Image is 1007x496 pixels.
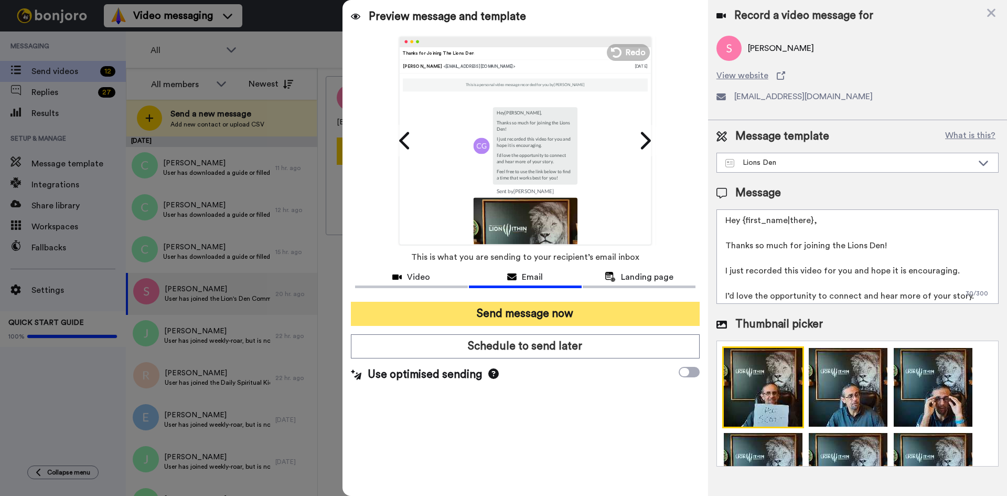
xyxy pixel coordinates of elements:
[497,152,573,165] p: I’d love the opportunity to connect and hear more of your story.
[368,367,482,383] span: Use optimised sending
[351,334,700,358] button: Schedule to send later
[942,129,999,144] button: What is this?
[716,69,768,82] span: View website
[466,82,585,88] p: This is a personal video message recorded for you by [PERSON_NAME]
[473,138,489,154] img: cg.png
[716,69,999,82] a: View website
[735,316,823,332] span: Thumbnail picker
[497,110,573,116] p: Hey [PERSON_NAME] ,
[807,346,889,428] img: 2Q==
[716,209,999,304] textarea: Hey {first_name|there}, Thanks so much for joining the Lions Den! I just recorded this video for ...
[722,346,804,428] img: 9k=
[411,246,639,269] span: This is what you are sending to your recipient’s email inbox
[403,63,635,69] div: [PERSON_NAME]
[473,184,577,197] td: Sent by [PERSON_NAME]
[522,271,543,283] span: Email
[621,271,673,283] span: Landing page
[725,159,734,167] img: Message-temps.svg
[473,197,577,301] img: 9k=
[735,185,781,201] span: Message
[734,90,873,103] span: [EMAIL_ADDRESS][DOMAIN_NAME]
[892,346,974,428] img: 9k=
[497,168,573,181] p: Feel free to use the link below to find a time that works best for you!
[497,119,573,132] p: Thanks so much for joining the Lions Den!
[351,302,700,326] button: Send message now
[634,63,647,69] div: [DATE]
[725,157,973,168] div: Lions Den
[735,129,829,144] span: Message template
[407,271,430,283] span: Video
[497,135,573,149] p: I just recorded this video for you and hope it is encouraging.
